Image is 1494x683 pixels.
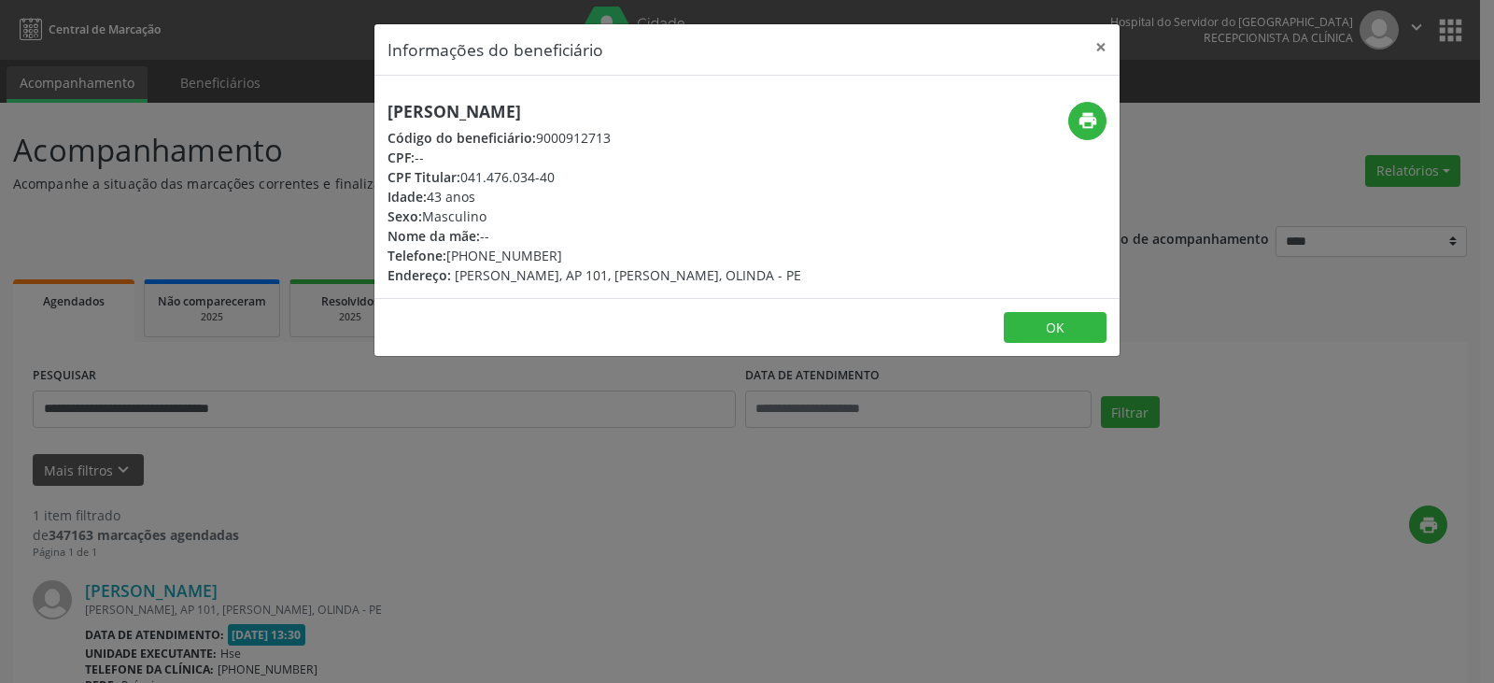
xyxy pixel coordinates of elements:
[388,149,415,166] span: CPF:
[1078,110,1098,131] i: print
[388,206,801,226] div: Masculino
[388,188,427,206] span: Idade:
[388,247,446,264] span: Telefone:
[388,168,460,186] span: CPF Titular:
[388,246,801,265] div: [PHONE_NUMBER]
[388,227,480,245] span: Nome da mãe:
[388,207,422,225] span: Sexo:
[455,266,801,284] span: [PERSON_NAME], AP 101, [PERSON_NAME], OLINDA - PE
[388,266,451,284] span: Endereço:
[1068,102,1106,140] button: print
[388,37,603,62] h5: Informações do beneficiário
[388,167,801,187] div: 041.476.034-40
[388,187,801,206] div: 43 anos
[388,102,801,121] h5: [PERSON_NAME]
[388,148,801,167] div: --
[388,226,801,246] div: --
[1004,312,1106,344] button: OK
[1082,24,1120,70] button: Close
[388,129,536,147] span: Código do beneficiário:
[388,128,801,148] div: 9000912713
